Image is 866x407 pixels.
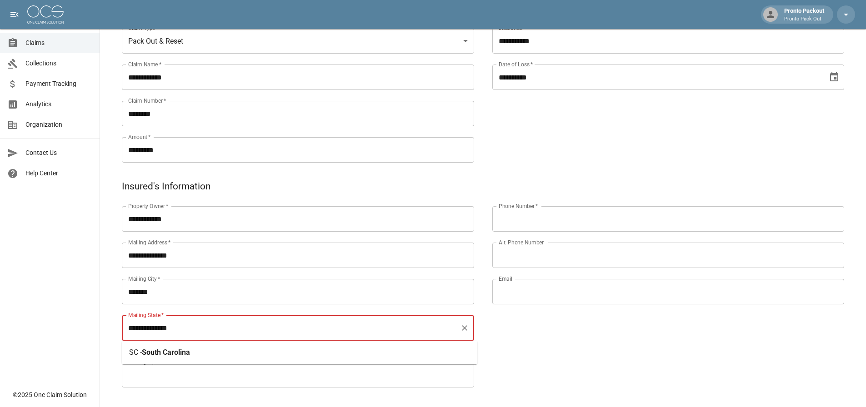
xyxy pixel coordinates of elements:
label: Mailing State [128,311,164,319]
p: Pronto Pack Out [784,15,824,23]
span: Carolina [163,348,190,357]
label: Email [499,275,512,283]
div: Pronto Packout [781,6,828,23]
button: Choose date, selected date is Jul 23, 2025 [825,68,843,86]
label: Amount [128,133,151,141]
label: Mailing Address [128,238,170,246]
span: South [142,348,161,357]
button: Clear [458,322,471,334]
span: Collections [25,59,92,68]
label: Date of Loss [499,60,533,68]
label: Mailing City [128,275,160,283]
div: Pack Out & Reset [122,28,474,54]
span: Contact Us [25,148,92,158]
label: Claim Name [128,60,161,68]
label: Claim Number [128,97,166,104]
span: Payment Tracking [25,79,92,89]
span: SC - [129,348,142,357]
span: Claims [25,38,92,48]
div: © 2025 One Claim Solution [13,390,87,399]
label: Phone Number [499,202,538,210]
label: Alt. Phone Number [499,238,544,246]
img: ocs-logo-white-transparent.png [27,5,64,24]
span: Organization [25,120,92,129]
label: Property Owner [128,202,169,210]
span: Analytics [25,99,92,109]
span: Help Center [25,169,92,178]
button: open drawer [5,5,24,24]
